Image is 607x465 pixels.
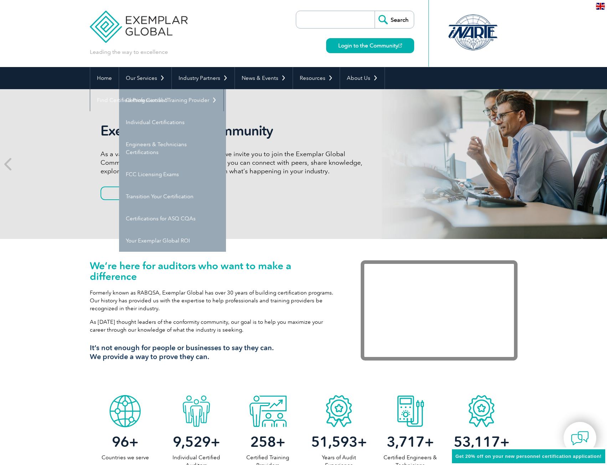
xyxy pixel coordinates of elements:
[375,11,414,28] input: Search
[90,289,339,312] p: Formerly known as RABQSA, Exemplar Global has over 30 years of building certification programs. O...
[101,186,168,200] a: Join Now
[119,208,226,230] a: Certifications for ASQ CQAs
[173,433,211,450] span: 9,529
[232,436,303,448] h2: +
[119,185,226,208] a: Transition Your Certification
[172,67,235,89] a: Industry Partners
[90,343,339,361] h3: It’s not enough for people or businesses to say they can. We provide a way to prove they can.
[90,89,223,111] a: Find Certified Professional / Training Provider
[571,429,589,447] img: contact-chat.png
[311,433,357,450] span: 51,593
[119,163,226,185] a: FCC Licensing Exams
[250,433,276,450] span: 258
[90,436,161,448] h2: +
[119,133,226,163] a: Engineers & Technicians Certifications
[235,67,293,89] a: News & Events
[101,123,368,139] h2: Exemplar Global Community
[112,433,129,450] span: 96
[456,454,602,459] span: Get 20% off on your new personnel certification application!
[119,67,171,89] a: Our Services
[90,67,119,89] a: Home
[101,150,368,175] p: As a valued member of Exemplar Global, we invite you to join the Exemplar Global Community—a fun,...
[161,436,232,448] h2: +
[361,260,518,361] iframe: Exemplar Global: Working together to make a difference
[340,67,385,89] a: About Us
[375,436,446,448] h2: +
[326,38,414,53] a: Login to the Community
[119,230,226,252] a: Your Exemplar Global ROI
[596,3,605,10] img: en
[387,433,425,450] span: 3,717
[454,433,500,450] span: 53,117
[90,318,339,334] p: As [DATE] thought leaders of the conformity community, our goal is to help you maximize your care...
[446,436,517,448] h2: +
[119,111,226,133] a: Individual Certifications
[90,454,161,461] p: Countries we serve
[293,67,340,89] a: Resources
[90,48,168,56] p: Leading the way to excellence
[90,260,339,282] h1: We’re here for auditors who want to make a difference
[303,436,375,448] h2: +
[398,44,402,47] img: open_square.png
